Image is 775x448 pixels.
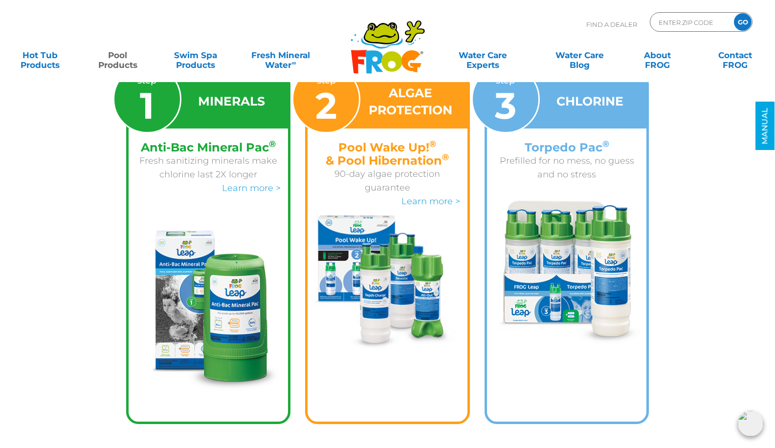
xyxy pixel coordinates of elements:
a: AboutFROG [627,45,687,65]
a: Swim SpaProducts [165,45,226,65]
img: openIcon [738,411,763,436]
h3: CHLORINE [556,93,623,110]
p: step [495,74,516,124]
h4: Pool Wake Up! & Pool Hibernation [315,141,460,167]
img: frog-leap-step-3 [491,201,643,345]
a: Water CareExperts [434,45,532,65]
a: PoolProducts [88,45,148,65]
a: MANUAL [755,102,775,150]
a: Fresh MineralWater∞ [243,45,319,65]
h3: ALGAE PROTECTION [366,85,455,119]
a: Learn more > [222,183,281,193]
a: Learn more > [401,196,460,207]
img: 40K_AntiBacMineral_BOX-PAC [129,214,288,409]
h4: Anti-Bac Mineral Pac [136,141,281,154]
span: 1 [140,83,154,128]
p: 90-day algae protection guarantee [315,167,460,194]
a: Hot TubProducts [10,45,70,65]
sup: ® [442,152,449,163]
p: Fresh sanitizing minerals make chlorine last 2X longer [136,154,281,181]
p: Find A Dealer [586,12,637,37]
h3: MINERALS [198,93,265,110]
a: Water CareBlog [550,45,610,65]
sup: ® [429,139,436,149]
sup: ® [602,139,609,149]
span: 3 [495,83,516,128]
p: Prefilled for no mess, no guess and no stress [494,154,640,181]
img: frog-leap-step-2 [308,215,467,350]
h4: Torpedo Pac [494,141,640,154]
span: 2 [315,83,337,128]
input: GO [734,13,752,31]
sup: ∞ [291,59,296,66]
input: Zip Code Form [658,15,724,29]
p: step [137,74,156,124]
p: step [315,74,337,124]
sup: ® [269,139,276,149]
a: ContactFROG [705,45,765,65]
